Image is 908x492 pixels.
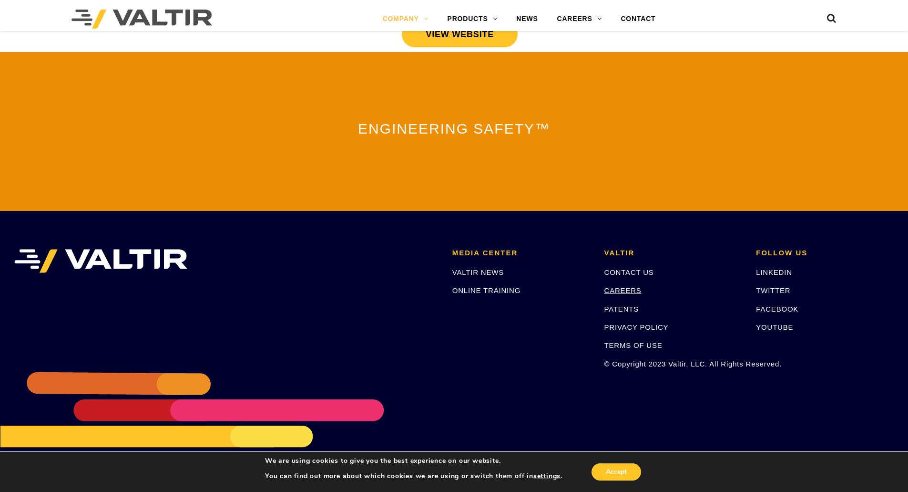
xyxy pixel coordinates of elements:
img: VALTIR [14,249,187,273]
h2: VALTIR [604,249,742,257]
a: CAREERS [604,286,642,294]
a: TWITTER [756,286,790,294]
a: ONLINE TRAINING [452,286,520,294]
button: Accept [592,463,641,481]
span: ENGINEERING SAFETY™ [358,121,550,136]
p: © Copyright 2023 Valtir, LLC. All Rights Reserved. [604,358,742,369]
a: VIEW WEBSITE [402,21,518,47]
a: CAREERS [548,10,612,29]
p: You can find out more about which cookies we are using or switch them off in . [265,472,562,481]
a: PRIVACY POLICY [604,323,669,331]
h2: FOLLOW US [756,249,894,257]
a: PRODUCTS [438,10,507,29]
a: CONTACT [611,10,665,29]
a: COMPANY [373,10,438,29]
a: VALTIR NEWS [452,268,504,276]
button: settings [533,472,561,481]
a: PATENTS [604,305,639,313]
a: YOUTUBE [756,323,793,331]
img: Valtir [71,10,212,29]
p: We are using cookies to give you the best experience on our website. [265,457,562,465]
a: NEWS [507,10,547,29]
a: TERMS OF USE [604,341,663,349]
a: CONTACT US [604,268,654,276]
a: LINKEDIN [756,268,792,276]
a: FACEBOOK [756,305,798,313]
h2: MEDIA CENTER [452,249,590,257]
